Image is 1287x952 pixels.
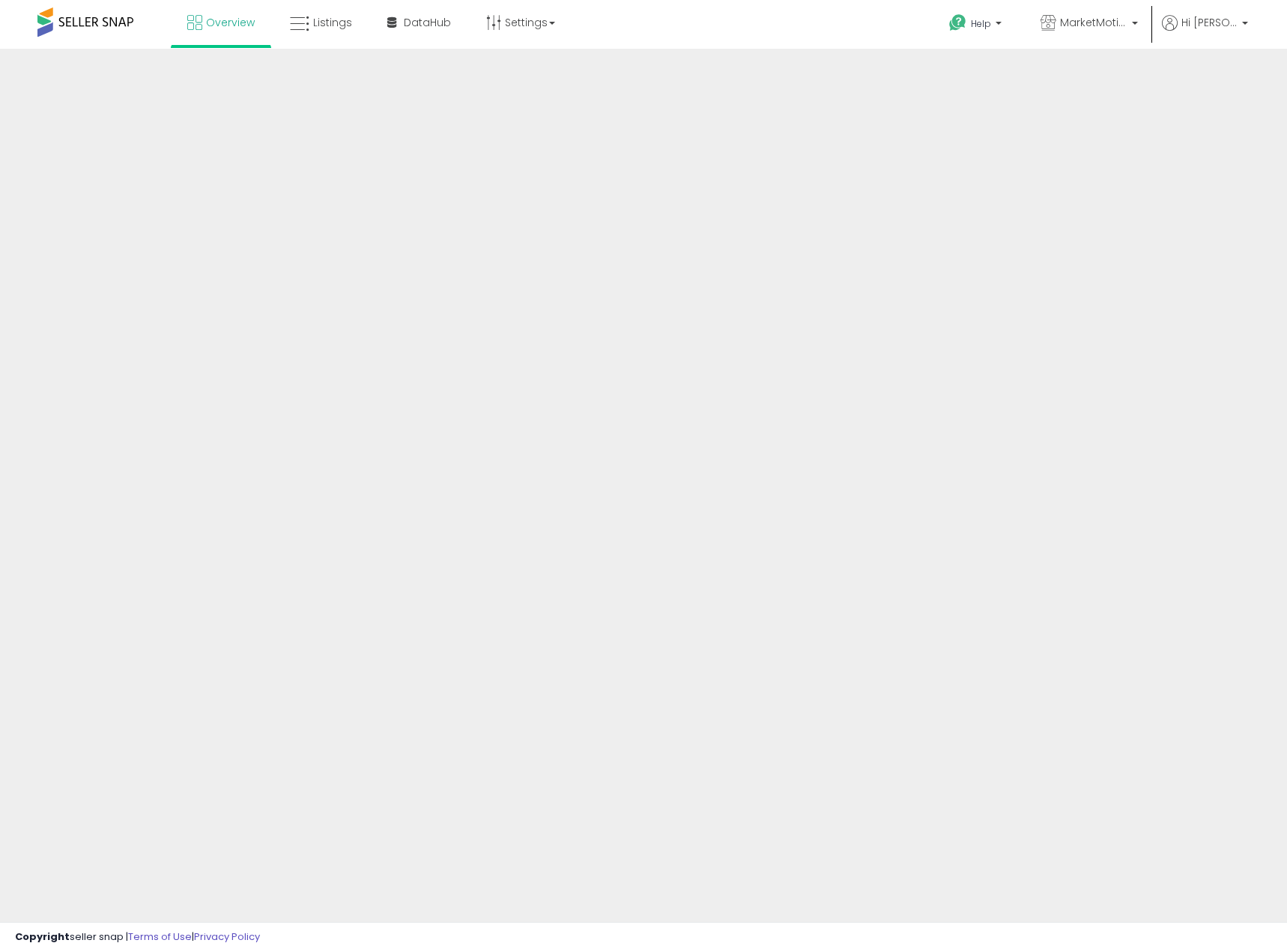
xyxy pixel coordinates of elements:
[1162,15,1248,49] a: Hi [PERSON_NAME]
[971,17,991,30] span: Help
[206,15,255,30] span: Overview
[1060,15,1127,30] span: MarketMotions
[404,15,451,30] span: DataHub
[937,2,1017,49] a: Help
[313,15,352,30] span: Listings
[948,13,967,32] i: Get Help
[1181,15,1238,30] span: Hi [PERSON_NAME]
